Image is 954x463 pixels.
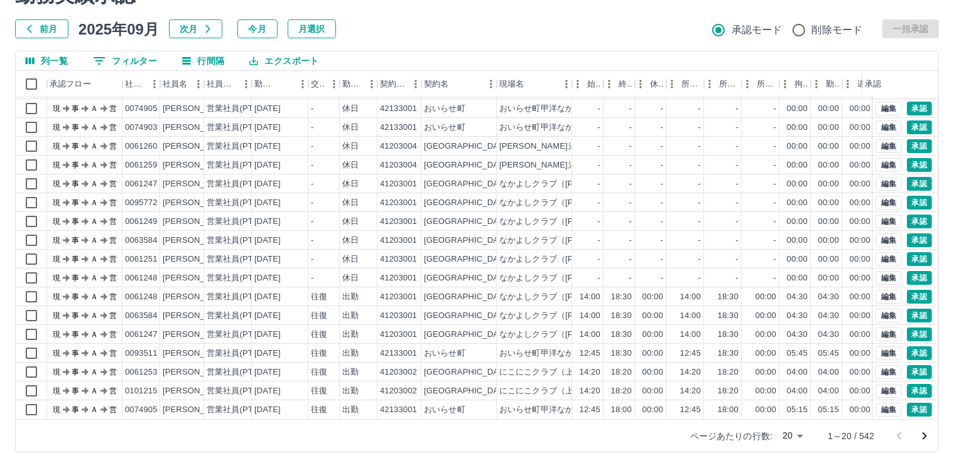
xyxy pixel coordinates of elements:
div: 休日 [342,197,359,209]
div: - [311,122,313,134]
text: Ａ [90,161,98,169]
div: - [774,178,776,190]
span: 削除モード [812,23,863,38]
button: フィルター表示 [83,51,167,70]
button: 承認 [907,327,932,341]
div: 休日 [342,178,359,190]
div: [GEOGRAPHIC_DATA] [424,159,511,171]
div: [DATE] [254,253,281,265]
div: なかよしクラブ（[PERSON_NAME]小学校） [499,253,667,265]
div: [DATE] [254,159,281,171]
text: Ａ [90,236,98,245]
div: - [629,159,632,171]
div: - [698,103,701,115]
div: 営業社員(PT契約) [207,178,273,190]
div: 契約コード [377,71,421,97]
div: 00:00 [787,141,808,152]
div: 終業 [604,71,635,97]
div: 00:00 [818,141,839,152]
button: 承認 [907,102,932,115]
button: 編集 [875,102,902,115]
text: 現 [53,179,60,188]
text: 事 [72,236,79,245]
div: [DATE] [254,178,281,190]
div: 拘束 [779,71,811,97]
div: 0061259 [125,159,158,171]
div: - [629,235,632,247]
div: 承認フロー [50,71,91,97]
div: [DATE] [254,235,281,247]
div: 承認フロー [47,71,122,97]
button: 編集 [875,346,902,360]
div: 交通費 [308,71,340,97]
text: 現 [53,236,60,245]
button: 次のページへ [912,423,937,449]
text: 事 [72,255,79,263]
div: - [661,122,663,134]
h5: 2025年09月 [79,19,159,38]
div: 0063584 [125,235,158,247]
div: 勤務日 [254,71,276,97]
text: 営 [109,104,117,113]
div: 0074903 [125,122,158,134]
div: [DATE] [254,197,281,209]
text: 現 [53,217,60,226]
div: 00:00 [818,253,839,265]
div: 営業社員(PT契約) [207,103,273,115]
div: [PERSON_NAME] [163,235,231,247]
div: - [661,197,663,209]
div: 42133001 [380,122,417,134]
text: 現 [53,255,60,263]
button: メニュー [189,75,208,93]
div: [PERSON_NAME] [163,253,231,265]
div: 00:00 [787,178,808,190]
div: 0061249 [125,216,158,228]
div: [DATE] [254,272,281,284]
div: 契約名 [421,71,497,97]
button: 承認 [907,215,932,228]
button: 列選択 [16,51,78,70]
div: 00:00 [787,216,808,228]
div: 20 [778,427,808,445]
div: 00:00 [787,103,808,115]
div: [PERSON_NAME] [163,159,231,171]
button: 前月 [15,19,68,38]
div: - [774,253,776,265]
button: 承認 [907,403,932,417]
button: 承認 [907,120,932,134]
div: - [629,141,632,152]
div: 営業社員(PT契約) [207,216,273,228]
button: 承認 [907,271,932,285]
div: 休日 [342,103,359,115]
div: - [736,253,739,265]
button: 編集 [875,327,902,341]
text: 現 [53,198,60,207]
button: 編集 [875,403,902,417]
div: 現場名 [499,71,524,97]
div: 00:00 [850,103,870,115]
div: 拘束 [794,71,808,97]
div: - [736,178,739,190]
div: 勤務 [811,71,842,97]
div: 休日 [342,253,359,265]
div: [GEOGRAPHIC_DATA] [424,141,511,152]
text: 現 [53,161,60,169]
div: 営業社員(PT契約) [207,159,273,171]
div: 営業社員(PT契約) [207,235,273,247]
text: 現 [53,142,60,151]
div: 営業社員(PT契約) [207,253,273,265]
div: 00:00 [818,235,839,247]
button: 承認 [907,309,932,322]
div: - [311,272,313,284]
text: 営 [109,142,117,151]
div: 00:00 [818,103,839,115]
div: [PERSON_NAME] [163,216,231,228]
button: 編集 [875,215,902,228]
div: - [311,235,313,247]
div: 所定開始 [666,71,704,97]
div: 0061251 [125,253,158,265]
div: - [661,103,663,115]
div: [GEOGRAPHIC_DATA] [424,253,511,265]
text: Ａ [90,198,98,207]
div: [PERSON_NAME] [163,141,231,152]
